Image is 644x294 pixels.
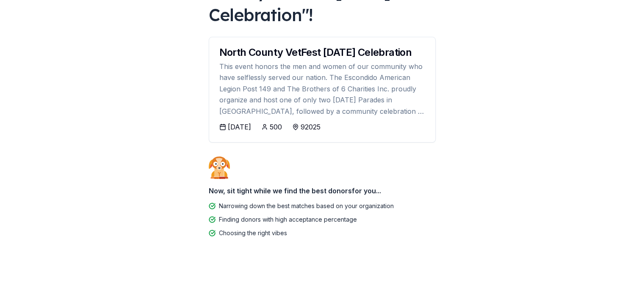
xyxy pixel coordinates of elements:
div: North County VetFest [DATE] Celebration [219,47,425,58]
div: [DATE] [228,122,251,132]
div: Narrowing down the best matches based on your organization [219,201,394,211]
img: Dog waiting patiently [209,156,230,179]
div: This event honors the men and women of our community who have selflessly served our nation. The E... [219,61,425,117]
div: Choosing the right vibes [219,228,287,238]
div: 500 [270,122,282,132]
div: 92025 [301,122,321,132]
div: Now, sit tight while we find the best donors for you... [209,182,436,199]
div: Finding donors with high acceptance percentage [219,214,357,225]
